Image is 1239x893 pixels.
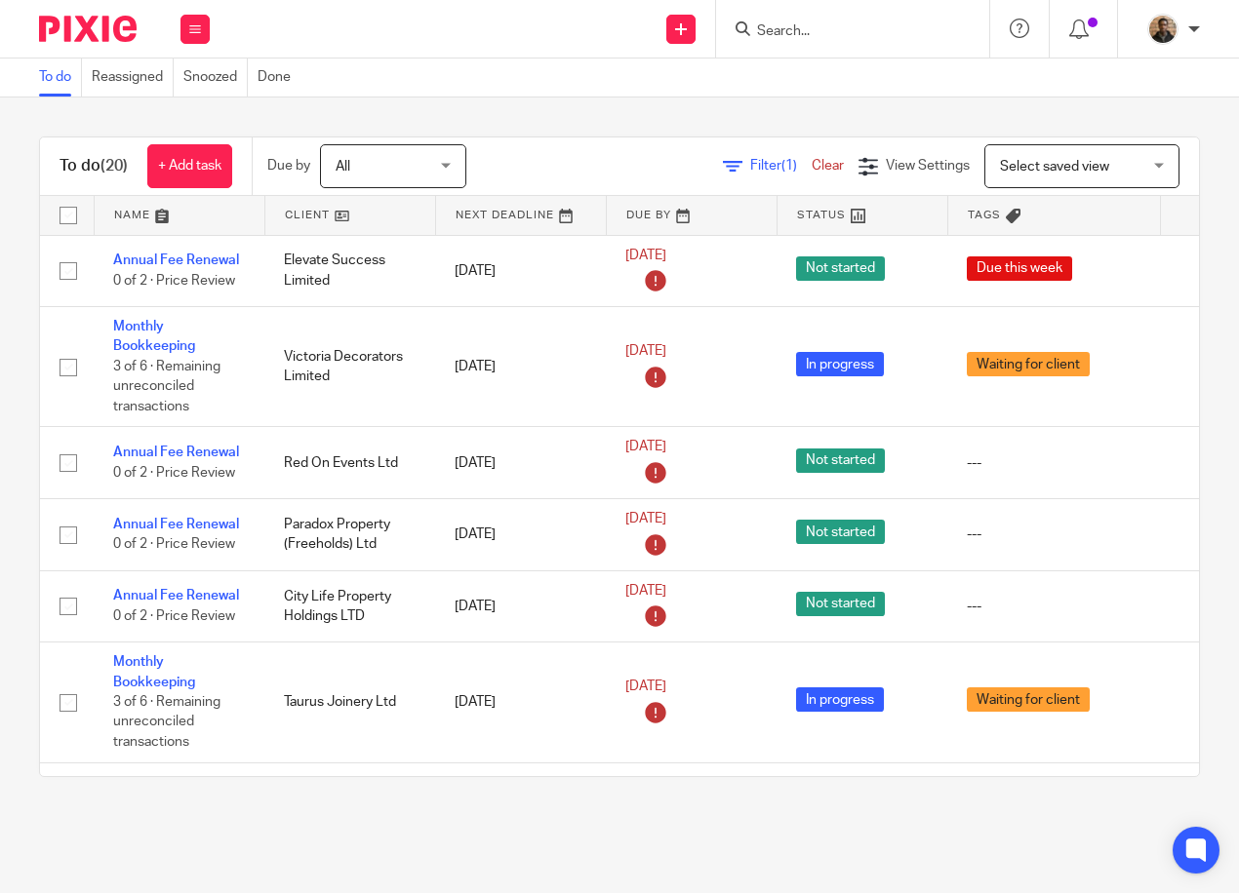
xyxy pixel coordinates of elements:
span: 3 of 6 · Remaining unreconciled transactions [113,695,220,749]
span: 0 of 2 · Price Review [113,274,235,288]
span: Waiting for client [967,352,1090,376]
p: Due by [267,156,310,175]
span: In progress [796,352,884,376]
span: [DATE] [625,512,666,525]
a: Annual Fee Renewal [113,518,239,531]
a: Snoozed [183,58,248,97]
span: [DATE] [625,679,666,693]
span: In progress [796,687,884,712]
div: --- [967,524,1140,544]
span: [DATE] [625,344,666,358]
span: Select saved view [1000,160,1109,174]
span: View Settings [886,159,970,173]
span: 3 of 6 · Remaining unreconciled transactions [113,360,220,413]
td: [DATE] [435,762,606,882]
span: Filter [750,159,812,173]
a: Monthly Bookkeeping [113,776,195,809]
div: --- [967,453,1140,473]
span: [DATE] [625,441,666,454]
div: --- [967,597,1140,616]
a: Monthly Bookkeeping [113,655,195,688]
td: City Life Property Holdings LTD [264,570,435,642]
img: Pixie [39,16,137,42]
a: Annual Fee Renewal [113,446,239,459]
span: Not started [796,448,885,473]
span: Due this week [967,256,1072,281]
td: [DATE] [435,307,606,427]
span: All [336,160,350,174]
a: Reassigned [92,58,174,97]
span: Not started [796,520,885,544]
input: Search [755,23,931,41]
span: [DATE] [625,584,666,598]
span: Tags [968,210,1001,220]
span: 0 of 2 · Price Review [113,537,235,551]
h1: To do [60,156,128,176]
span: (1) [781,159,797,173]
span: Waiting for client [967,687,1090,712]
td: [DATE] [435,235,606,307]
td: [DATE] [435,499,606,571]
a: Done [258,58,300,97]
td: Apex Project Services [264,762,435,882]
span: [DATE] [625,249,666,262]
td: [DATE] [435,642,606,762]
td: Red On Events Ltd [264,427,435,499]
img: WhatsApp%20Image%202025-04-23%20.jpg [1147,14,1179,45]
a: + Add task [147,144,232,188]
td: Paradox Property (Freeholds) Ltd [264,499,435,571]
span: 0 of 2 · Price Review [113,466,235,480]
a: To do [39,58,82,97]
a: Clear [812,159,844,173]
a: Annual Fee Renewal [113,253,239,267]
span: (20) [100,158,128,174]
td: Taurus Joinery Ltd [264,642,435,762]
a: Monthly Bookkeeping [113,320,195,353]
a: Annual Fee Renewal [113,589,239,602]
td: [DATE] [435,427,606,499]
td: Elevate Success Limited [264,235,435,307]
span: Not started [796,256,885,281]
span: 0 of 2 · Price Review [113,609,235,623]
td: [DATE] [435,570,606,642]
td: Victoria Decorators Limited [264,307,435,427]
span: Not started [796,592,885,616]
